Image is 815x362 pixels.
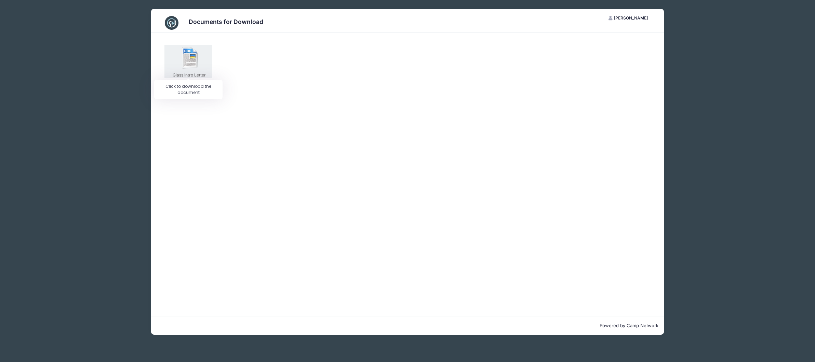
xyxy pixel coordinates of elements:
[603,12,654,24] button: [PERSON_NAME]
[189,18,263,25] h3: Documents for Download
[165,16,178,30] img: CampNetwork
[154,80,223,99] div: Click to download the document
[614,15,648,20] span: [PERSON_NAME]
[166,72,212,78] div: Glass Intro Letter
[179,47,201,69] img: ico_doc.png
[157,322,658,329] p: Powered by Camp Network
